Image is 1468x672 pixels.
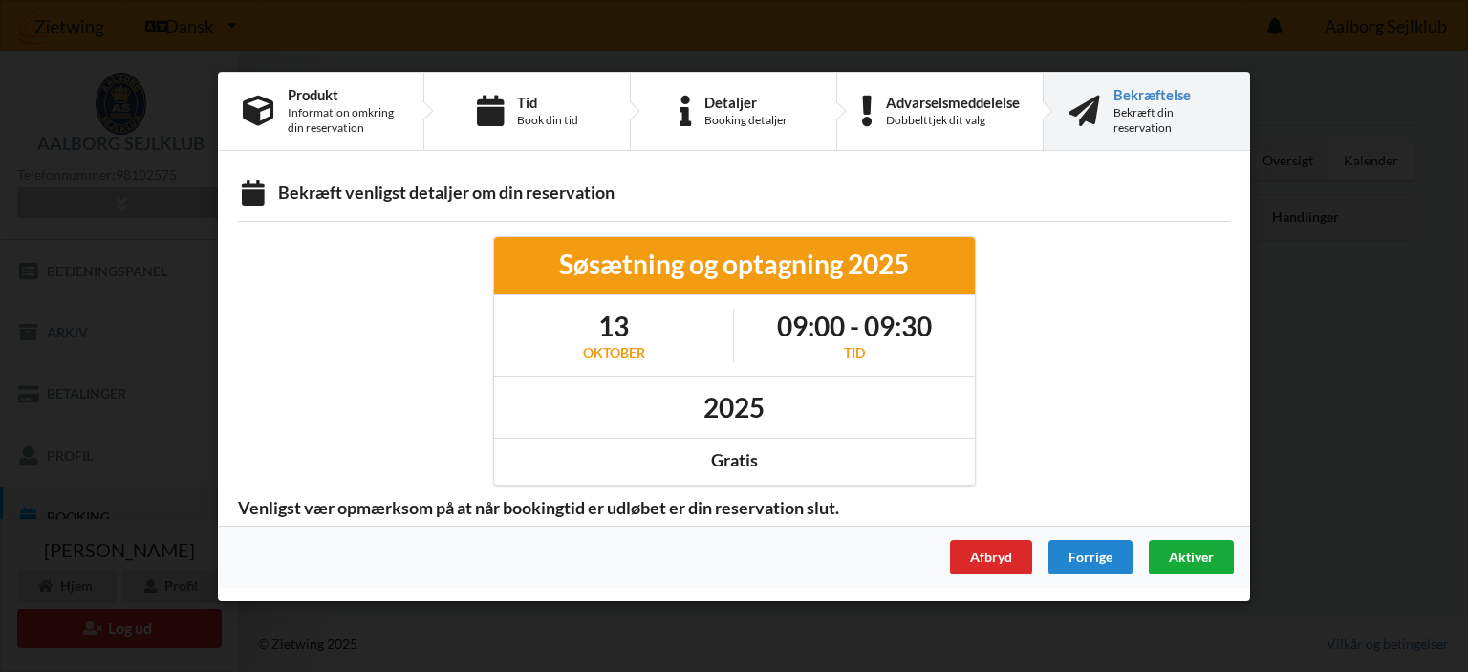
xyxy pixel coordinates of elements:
[704,94,788,109] div: Detaljer
[517,112,578,127] div: Book din tid
[288,86,399,101] div: Produkt
[583,309,645,343] h1: 13
[225,496,853,518] span: Venligst vær opmærksom på at når bookingtid er udløbet er din reservation slut.
[886,112,1020,127] div: Dobbelttjek dit valg
[703,389,765,423] h1: 2025
[288,104,399,135] div: Information omkring din reservation
[1048,539,1133,574] div: Forrige
[777,343,932,362] div: Tid
[507,449,961,471] div: Gratis
[238,182,1230,207] div: Bekræft venligst detaljer om din reservation
[950,539,1032,574] div: Afbryd
[1169,548,1214,564] span: Aktiver
[517,94,578,109] div: Tid
[1113,86,1225,101] div: Bekræftelse
[704,112,788,127] div: Booking detaljer
[583,343,645,362] div: oktober
[886,94,1020,109] div: Advarselsmeddelelse
[1113,104,1225,135] div: Bekræft din reservation
[777,309,932,343] h1: 09:00 - 09:30
[507,247,961,281] div: Søsætning og optagning 2025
